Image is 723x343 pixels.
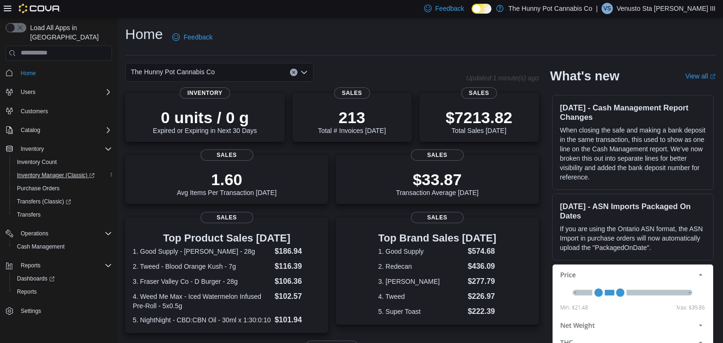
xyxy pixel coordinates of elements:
[21,307,41,315] span: Settings
[201,212,253,223] span: Sales
[13,273,58,284] a: Dashboards
[468,261,497,272] dd: $436.09
[13,170,112,181] span: Inventory Manager (Classic)
[9,240,116,253] button: Cash Management
[602,3,613,14] div: Venusto Sta Maria III
[153,108,257,134] div: Expired or Expiring in Next 30 Days
[17,211,40,218] span: Transfers
[9,182,116,195] button: Purchase Orders
[17,68,40,79] a: Home
[466,74,538,82] p: Updated 1 minute(s) ago
[468,276,497,287] dd: $277.79
[396,170,479,196] div: Transaction Average [DATE]
[334,87,370,99] span: Sales
[133,315,271,325] dt: 5. NightNight - CBD:CBN Oil - 30ml x 1:30:0:10
[13,209,112,220] span: Transfers
[13,196,112,207] span: Transfers (Classic)
[378,277,464,286] dt: 3. [PERSON_NAME]
[508,3,592,14] p: The Hunny Pot Cannabis Co
[468,246,497,257] dd: $574.68
[13,273,112,284] span: Dashboards
[17,305,112,317] span: Settings
[274,276,321,287] dd: $106.36
[17,125,112,136] span: Catalog
[17,260,44,271] button: Reports
[21,88,35,96] span: Users
[17,243,64,250] span: Cash Management
[17,158,57,166] span: Inventory Count
[13,183,64,194] a: Purchase Orders
[17,228,52,239] button: Operations
[318,108,386,134] div: Total # Invoices [DATE]
[9,195,116,208] a: Transfers (Classic)
[133,277,271,286] dt: 3. Fraser Valley Co - D Burger - 28g
[560,125,706,182] p: When closing the safe and making a bank deposit in the same transaction, this used to show as one...
[290,69,297,76] button: Clear input
[17,86,39,98] button: Users
[177,170,277,196] div: Avg Items Per Transaction [DATE]
[685,72,715,80] a: View allExternal link
[2,227,116,240] button: Operations
[446,108,513,134] div: Total Sales [DATE]
[133,262,271,271] dt: 2. Tweed - Blood Orange Kush - 7g
[9,208,116,221] button: Transfers
[17,86,112,98] span: Users
[468,306,497,317] dd: $222.39
[461,87,497,99] span: Sales
[17,228,112,239] span: Operations
[13,170,98,181] a: Inventory Manager (Classic)
[180,87,230,99] span: Inventory
[133,292,271,311] dt: 4. Weed Me Max - Iced Watermelon Infused Pre-Roll - 5x0.5g
[274,314,321,326] dd: $101.94
[617,3,715,14] p: Venusto Sta [PERSON_NAME] III
[13,286,112,297] span: Reports
[411,212,464,223] span: Sales
[13,241,68,252] a: Cash Management
[201,149,253,161] span: Sales
[596,3,598,14] p: |
[131,66,215,78] span: The Hunny Pot Cannabis Co
[560,202,706,220] h3: [DATE] - ASN Imports Packaged On Dates
[2,66,116,80] button: Home
[6,62,112,343] nav: Complex example
[378,233,497,244] h3: Top Brand Sales [DATE]
[472,4,491,14] input: Dark Mode
[411,149,464,161] span: Sales
[169,28,216,47] a: Feedback
[560,103,706,122] h3: [DATE] - Cash Management Report Changes
[19,4,61,13] img: Cova
[378,307,464,316] dt: 5. Super Toast
[17,125,44,136] button: Catalog
[274,261,321,272] dd: $116.39
[710,74,715,79] svg: External link
[17,305,45,317] a: Settings
[13,183,112,194] span: Purchase Orders
[378,247,464,256] dt: 1. Good Supply
[17,106,52,117] a: Customers
[2,142,116,156] button: Inventory
[21,70,36,77] span: Home
[13,241,112,252] span: Cash Management
[17,198,71,205] span: Transfers (Classic)
[274,246,321,257] dd: $186.94
[2,304,116,318] button: Settings
[560,224,706,252] p: If you are using the Ontario ASN format, the ASN Import in purchase orders will now automatically...
[9,285,116,298] button: Reports
[21,145,44,153] span: Inventory
[9,272,116,285] a: Dashboards
[2,104,116,118] button: Customers
[17,105,112,117] span: Customers
[184,32,212,42] span: Feedback
[17,67,112,79] span: Home
[17,260,112,271] span: Reports
[133,247,271,256] dt: 1. Good Supply - [PERSON_NAME] - 28g
[21,262,40,269] span: Reports
[17,288,37,296] span: Reports
[17,171,95,179] span: Inventory Manager (Classic)
[153,108,257,127] p: 0 units / 0 g
[177,170,277,189] p: 1.60
[603,3,611,14] span: VS
[2,86,116,99] button: Users
[21,230,48,237] span: Operations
